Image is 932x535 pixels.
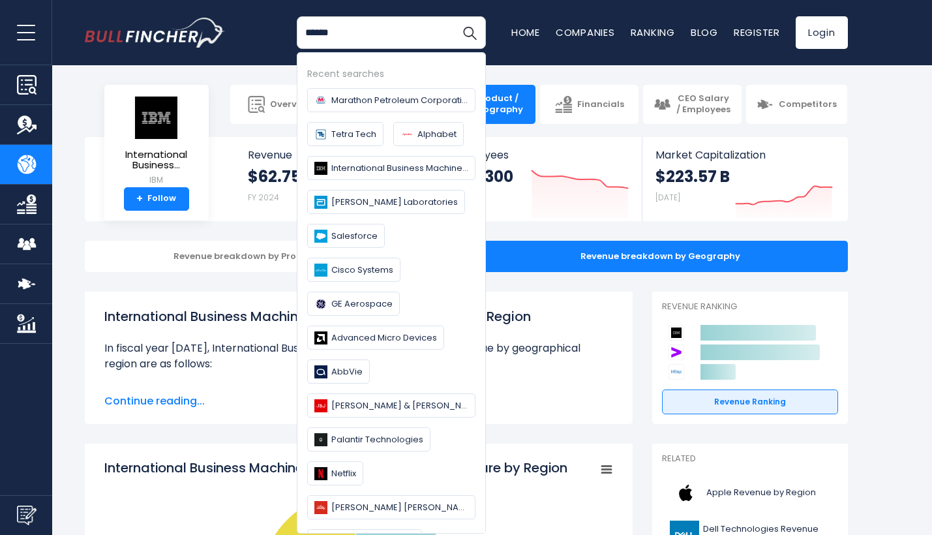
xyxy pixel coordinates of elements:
span: CEO Salary / Employees [676,93,731,115]
a: Ranking [631,25,675,39]
span: International Business Machines Corporation [331,161,468,175]
span: Revenue [248,149,426,161]
span: Market Capitalization [655,149,833,161]
span: Financials [577,99,624,110]
a: GE Aerospace [307,292,400,316]
img: International Business Machines Corporation competitors logo [669,325,684,341]
span: [PERSON_NAME] & [PERSON_NAME] [331,399,468,412]
strong: $223.57 B [655,166,730,187]
a: Palantir Technologies [307,427,430,451]
a: Revenue Ranking [662,390,838,414]
b: Americas: [117,382,171,397]
a: International Business Machines Corporation [307,156,475,180]
span: [PERSON_NAME] Laboratories [331,195,458,209]
span: Alphabet [417,127,457,141]
span: International Business... [115,149,198,171]
a: Login [796,16,848,49]
img: AAPL logo [670,478,702,508]
span: Palantir Technologies [331,433,423,446]
div: Revenue breakdown by Geography [473,241,848,272]
a: Blog [691,25,718,39]
img: Eli Lilly and Company [314,501,327,514]
img: AbbVie [314,365,327,378]
p: Revenue Ranking [662,301,838,313]
h1: International Business Machines Corporation's Revenue by Region [104,307,613,326]
a: Overview [230,85,329,124]
span: [PERSON_NAME] [PERSON_NAME] and Company [331,500,468,514]
span: Competitors [779,99,837,110]
span: Apple Revenue by Region [706,487,816,498]
a: [PERSON_NAME] [PERSON_NAME] and Company [307,495,475,519]
span: Salesforce [331,229,378,243]
small: [DATE] [655,192,680,203]
a: Competitors [746,85,847,124]
div: Revenue breakdown by Products & Services [85,241,460,272]
img: Johnson & Johnson [314,399,327,412]
a: Apple Revenue by Region [662,475,838,511]
span: AbbVie [331,365,363,378]
img: GE Aerospace [314,298,327,311]
img: Accenture plc competitors logo [669,344,684,360]
div: Recent searches [307,67,475,82]
span: Cisco Systems [331,263,393,277]
a: Employees 270,300 FY 2024 [439,137,642,221]
a: Product / Geography [437,85,535,124]
span: Continue reading... [104,393,613,409]
img: Infosys Limited competitors logo [669,364,684,380]
strong: $62.75 B [248,166,314,187]
a: Market Capitalization $223.57 B [DATE] [642,137,846,221]
a: Alphabet [393,122,464,146]
img: Abbott Laboratories [314,196,327,209]
a: Go to homepage [85,18,225,48]
button: Search [453,16,486,49]
img: Salesforce [314,230,327,243]
a: Financials [540,85,639,124]
img: Cisco Systems [314,264,327,277]
a: Marathon Petroleum Corporation [307,88,475,112]
span: Marathon Petroleum Corporation [331,93,468,107]
a: CEO Salary / Employees [643,85,742,124]
span: GE Aerospace [331,297,393,311]
a: Companies [556,25,615,39]
img: Tetra Tech [314,128,327,141]
img: Netflix [314,467,327,480]
p: In fiscal year [DATE], International Business Machines Corporation's revenue by geographical regi... [104,341,613,372]
img: Marathon Petroleum Corporation [314,94,327,107]
tspan: International Business Machines Corporation's Revenue Share by Region [104,459,567,477]
small: FY 2024 [248,192,279,203]
small: IBM [115,174,198,186]
a: Home [511,25,540,39]
a: Tetra Tech [307,122,383,146]
p: Related [662,453,838,465]
span: Product / Geography [470,93,525,115]
span: Overview [270,99,312,110]
span: Netflix [331,466,356,480]
a: Netflix [307,461,363,485]
a: [PERSON_NAME] & [PERSON_NAME] [307,393,475,418]
span: Employees [452,149,629,161]
a: [PERSON_NAME] Laboratories [307,190,465,214]
span: Advanced Micro Devices [331,331,437,344]
img: Palantir Technologies [314,433,327,446]
a: Register [734,25,780,39]
strong: + [136,193,143,205]
a: Salesforce [307,224,385,248]
a: Cisco Systems [307,258,400,282]
img: Advanced Micro Devices [314,331,327,344]
li: $31.27 B [104,382,613,398]
span: Tetra Tech [331,127,376,141]
img: Alphabet [400,128,413,141]
a: +Follow [124,187,189,211]
img: International Business Machines Corporation [314,162,327,175]
img: bullfincher logo [85,18,225,48]
a: AbbVie [307,359,370,384]
a: Advanced Micro Devices [307,326,444,350]
a: International Business... IBM [114,95,199,187]
a: Revenue $62.75 B FY 2024 [235,137,439,221]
